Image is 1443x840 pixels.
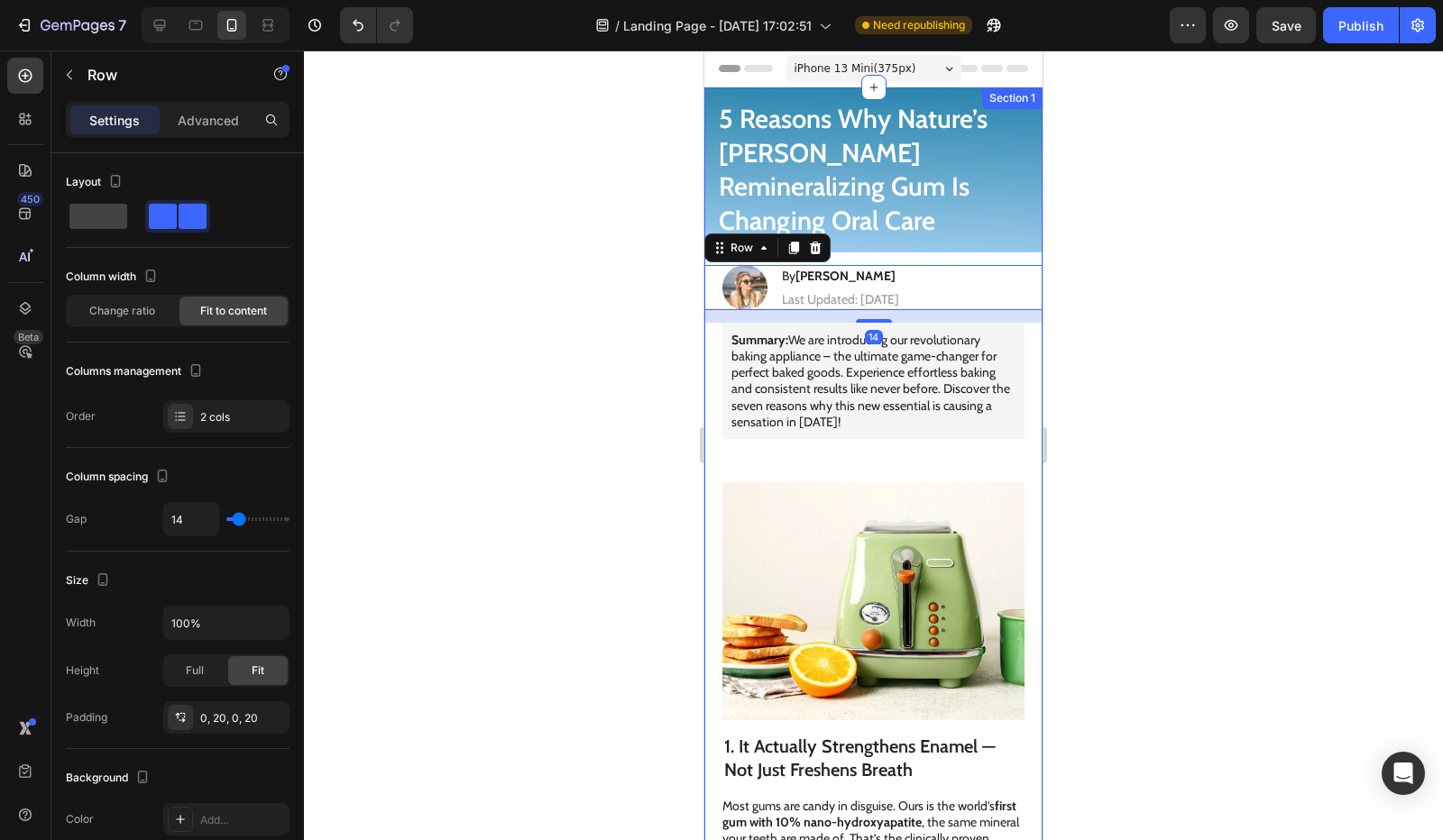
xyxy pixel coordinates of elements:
input: Auto [164,503,218,535]
input: Auto [164,607,289,639]
span: Fit [252,662,264,679]
div: Columns management [66,360,207,384]
button: 7 [7,7,134,43]
div: Height [66,662,99,679]
div: Section 1 [281,40,335,56]
button: Save [1256,7,1316,43]
p: Settings [89,111,140,130]
div: Gap [66,511,87,527]
div: Order [66,408,96,425]
div: Undo/Redo [340,7,413,43]
div: Beta [14,330,43,344]
span: Need republishing [873,17,965,33]
div: Padding [66,709,107,726]
div: 2 cols [200,409,285,425]
div: Open Intercom Messenger [1382,752,1425,795]
div: Column width [66,265,161,289]
p: 7 [118,14,126,36]
span: Change ratio [89,303,155,319]
div: Color [66,811,94,827]
div: Width [66,615,96,631]
button: Publish [1323,7,1399,43]
span: Full [186,662,204,679]
div: Publish [1338,16,1383,35]
span: Save [1272,18,1301,33]
p: Advanced [178,111,239,130]
div: 450 [17,192,43,206]
span: Landing Page - [DATE] 17:02:51 [623,16,812,35]
iframe: Design area [704,50,1043,840]
div: Background [66,766,153,790]
strong: first gum with 10% nano-hydroxyapatite [18,747,312,780]
span: Fit to content [200,303,267,319]
div: Column spacing [66,465,173,489]
div: Add... [200,812,285,828]
span: / [615,16,620,35]
div: 0, 20, 0, 20 [200,710,285,726]
p: Row [87,64,241,86]
div: Size [66,569,114,593]
div: Layout [66,170,126,195]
